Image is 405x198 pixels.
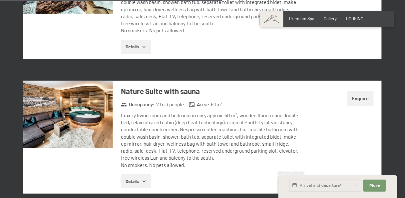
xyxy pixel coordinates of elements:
span: 50 m² [211,101,222,108]
span: More [369,183,380,188]
div: Luxury living room and bedroom in one, approx. 50 m², wooden floor, round double bed, relax infra... [121,112,301,169]
button: Details [121,174,151,189]
button: More [363,180,386,192]
button: Enquire [347,91,374,106]
h3: Nature Suite with sauna [121,86,301,96]
span: Express request [278,171,304,175]
strong: Occupancy : [121,101,155,108]
a: BOOKING [346,16,364,21]
button: Details [121,40,151,54]
a: Premium Spa [289,16,315,21]
img: mss_renderimg.php [23,81,113,148]
a: Gallery [324,16,337,21]
span: 2 to 3 people [156,101,184,108]
strong: Area : [189,101,209,108]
